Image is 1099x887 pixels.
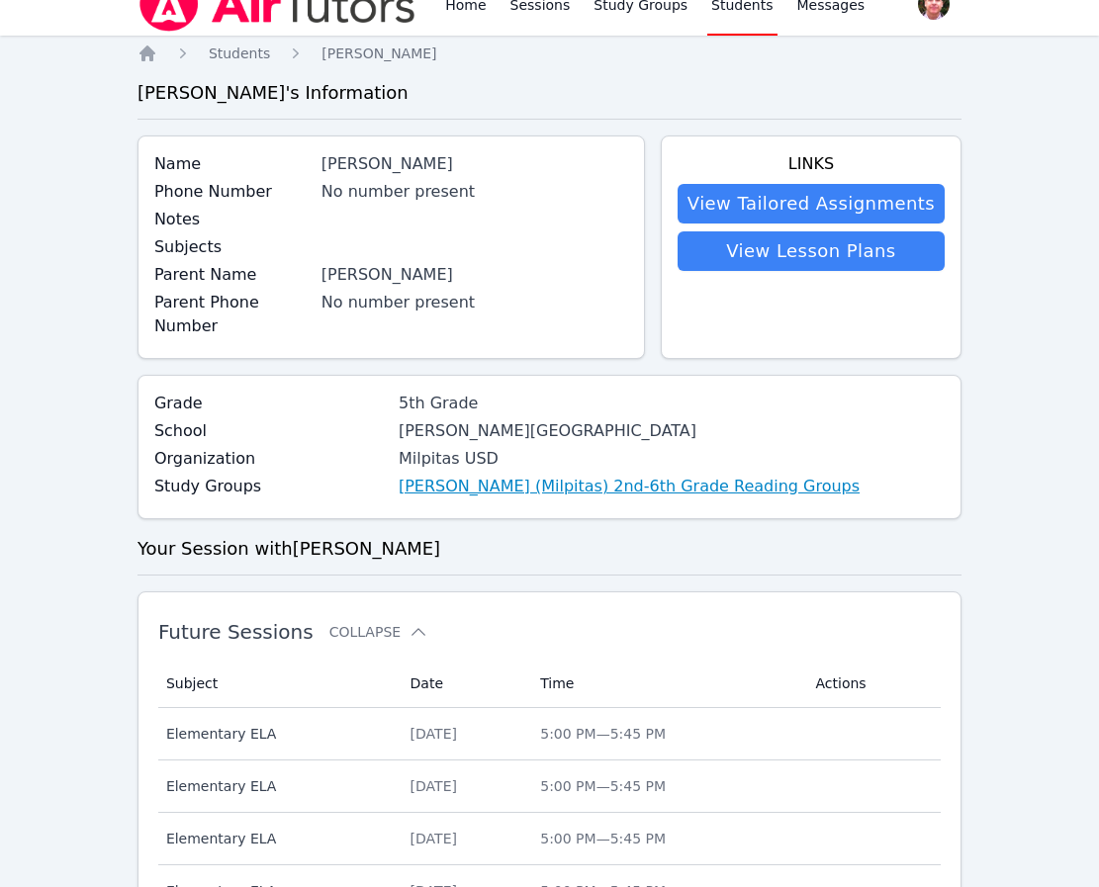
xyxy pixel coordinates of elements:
[158,813,941,865] tr: Elementary ELA[DATE]5:00 PM—5:45 PM
[166,776,387,796] span: Elementary ELA
[154,447,387,471] label: Organization
[137,79,962,107] h3: [PERSON_NAME] 's Information
[154,291,310,338] label: Parent Phone Number
[154,392,387,415] label: Grade
[158,660,399,708] th: Subject
[678,152,945,176] h4: Links
[803,660,941,708] th: Actions
[329,622,428,642] button: Collapse
[411,724,517,744] div: [DATE]
[321,152,628,176] div: [PERSON_NAME]
[321,180,628,204] div: No number present
[321,291,628,314] div: No number present
[321,44,436,63] a: [PERSON_NAME]
[399,660,529,708] th: Date
[411,829,517,848] div: [DATE]
[540,726,666,742] span: 5:00 PM — 5:45 PM
[678,231,945,271] a: View Lesson Plans
[166,829,387,848] span: Elementary ELA
[158,620,314,644] span: Future Sessions
[154,419,387,443] label: School
[154,475,387,498] label: Study Groups
[321,263,628,287] div: [PERSON_NAME]
[399,419,860,443] div: [PERSON_NAME][GEOGRAPHIC_DATA]
[137,535,962,563] h3: Your Session with [PERSON_NAME]
[399,475,860,498] a: [PERSON_NAME] (Milpitas) 2nd-6th Grade Reading Groups
[154,235,310,259] label: Subjects
[158,760,941,813] tr: Elementary ELA[DATE]5:00 PM—5:45 PM
[399,447,860,471] div: Milpitas USD
[678,184,945,223] a: View Tailored Assignments
[209,44,270,63] a: Students
[209,45,270,61] span: Students
[321,45,436,61] span: [PERSON_NAME]
[158,708,941,760] tr: Elementary ELA[DATE]5:00 PM—5:45 PM
[154,152,310,176] label: Name
[399,392,860,415] div: 5th Grade
[154,180,310,204] label: Phone Number
[154,208,310,231] label: Notes
[166,724,387,744] span: Elementary ELA
[540,831,666,846] span: 5:00 PM — 5:45 PM
[137,44,962,63] nav: Breadcrumb
[154,263,310,287] label: Parent Name
[540,778,666,794] span: 5:00 PM — 5:45 PM
[528,660,803,708] th: Time
[411,776,517,796] div: [DATE]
